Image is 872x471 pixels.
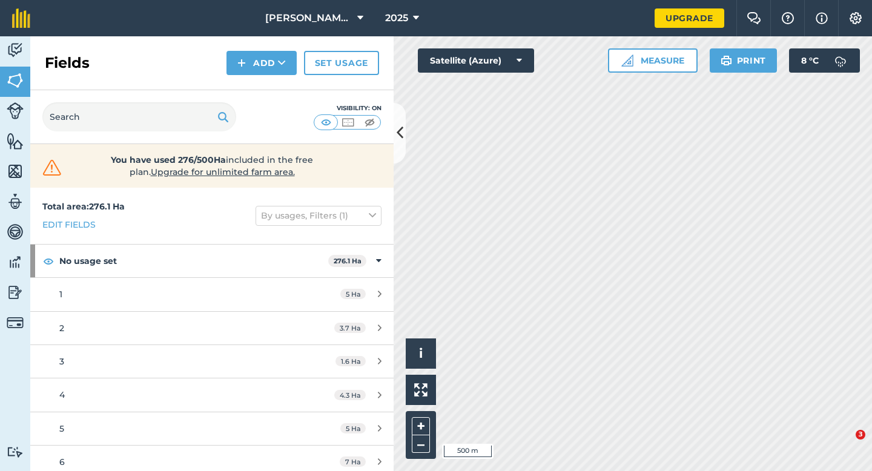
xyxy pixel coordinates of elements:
img: svg+xml;base64,PHN2ZyB4bWxucz0iaHR0cDovL3d3dy53My5vcmcvMjAwMC9zdmciIHdpZHRoPSI1MCIgaGVpZ2h0PSI0MC... [340,116,355,128]
iframe: Intercom live chat [831,430,860,459]
button: By usages, Filters (1) [256,206,381,225]
img: svg+xml;base64,PHN2ZyB4bWxucz0iaHR0cDovL3d3dy53My5vcmcvMjAwMC9zdmciIHdpZHRoPSI1MCIgaGVpZ2h0PSI0MC... [319,116,334,128]
img: svg+xml;base64,PHN2ZyB4bWxucz0iaHR0cDovL3d3dy53My5vcmcvMjAwMC9zdmciIHdpZHRoPSIxNCIgaGVpZ2h0PSIyNC... [237,56,246,70]
img: svg+xml;base64,PD94bWwgdmVyc2lvbj0iMS4wIiBlbmNvZGluZz0idXRmLTgiPz4KPCEtLSBHZW5lcmF0b3I6IEFkb2JlIE... [7,253,24,271]
img: svg+xml;base64,PD94bWwgdmVyc2lvbj0iMS4wIiBlbmNvZGluZz0idXRmLTgiPz4KPCEtLSBHZW5lcmF0b3I6IEFkb2JlIE... [7,283,24,301]
div: Visibility: On [314,104,381,113]
span: 3.7 Ha [334,323,366,333]
img: svg+xml;base64,PHN2ZyB4bWxucz0iaHR0cDovL3d3dy53My5vcmcvMjAwMC9zdmciIHdpZHRoPSIxNyIgaGVpZ2h0PSIxNy... [816,11,828,25]
img: svg+xml;base64,PD94bWwgdmVyc2lvbj0iMS4wIiBlbmNvZGluZz0idXRmLTgiPz4KPCEtLSBHZW5lcmF0b3I6IEFkb2JlIE... [7,314,24,331]
img: A question mark icon [781,12,795,24]
img: svg+xml;base64,PHN2ZyB4bWxucz0iaHR0cDovL3d3dy53My5vcmcvMjAwMC9zdmciIHdpZHRoPSIzMiIgaGVpZ2h0PSIzMC... [40,159,64,177]
img: Four arrows, one pointing top left, one top right, one bottom right and the last bottom left [414,383,428,397]
button: Add [226,51,297,75]
img: Two speech bubbles overlapping with the left bubble in the forefront [747,12,761,24]
a: Upgrade [655,8,724,28]
strong: Total area : 276.1 Ha [42,201,125,212]
a: 55 Ha [30,412,394,445]
img: A cog icon [848,12,863,24]
img: svg+xml;base64,PD94bWwgdmVyc2lvbj0iMS4wIiBlbmNvZGluZz0idXRmLTgiPz4KPCEtLSBHZW5lcmF0b3I6IEFkb2JlIE... [7,102,24,119]
span: Upgrade for unlimited farm area. [151,166,295,177]
button: + [412,417,430,435]
span: 1.6 Ha [335,356,366,366]
img: Ruler icon [621,54,633,67]
img: svg+xml;base64,PHN2ZyB4bWxucz0iaHR0cDovL3d3dy53My5vcmcvMjAwMC9zdmciIHdpZHRoPSIxOSIgaGVpZ2h0PSIyNC... [721,53,732,68]
span: 4.3 Ha [334,390,366,400]
a: You have used 276/500Haincluded in the free plan.Upgrade for unlimited farm area. [40,154,384,178]
img: svg+xml;base64,PHN2ZyB4bWxucz0iaHR0cDovL3d3dy53My5vcmcvMjAwMC9zdmciIHdpZHRoPSIxOSIgaGVpZ2h0PSIyNC... [217,110,229,124]
span: 5 [59,423,64,434]
a: 44.3 Ha [30,378,394,411]
img: svg+xml;base64,PHN2ZyB4bWxucz0iaHR0cDovL3d3dy53My5vcmcvMjAwMC9zdmciIHdpZHRoPSI1NiIgaGVpZ2h0PSI2MC... [7,162,24,180]
span: i [419,346,423,361]
strong: You have used 276/500Ha [111,154,226,165]
button: Print [710,48,778,73]
span: 2025 [385,11,408,25]
a: 15 Ha [30,278,394,311]
button: Measure [608,48,698,73]
img: svg+xml;base64,PD94bWwgdmVyc2lvbj0iMS4wIiBlbmNvZGluZz0idXRmLTgiPz4KPCEtLSBHZW5lcmF0b3I6IEFkb2JlIE... [7,41,24,59]
a: Edit fields [42,218,96,231]
img: svg+xml;base64,PHN2ZyB4bWxucz0iaHR0cDovL3d3dy53My5vcmcvMjAwMC9zdmciIHdpZHRoPSI1NiIgaGVpZ2h0PSI2MC... [7,71,24,90]
button: 8 °C [789,48,860,73]
span: 2 [59,323,64,334]
span: 1 [59,289,62,300]
img: svg+xml;base64,PHN2ZyB4bWxucz0iaHR0cDovL3d3dy53My5vcmcvMjAwMC9zdmciIHdpZHRoPSI1NiIgaGVpZ2h0PSI2MC... [7,132,24,150]
input: Search [42,102,236,131]
img: svg+xml;base64,PHN2ZyB4bWxucz0iaHR0cDovL3d3dy53My5vcmcvMjAwMC9zdmciIHdpZHRoPSI1MCIgaGVpZ2h0PSI0MC... [362,116,377,128]
a: 31.6 Ha [30,345,394,378]
strong: No usage set [59,245,328,277]
span: 7 Ha [340,456,366,467]
strong: 276.1 Ha [334,257,362,265]
button: i [406,338,436,369]
h2: Fields [45,53,90,73]
div: No usage set276.1 Ha [30,245,394,277]
span: 5 Ha [340,423,366,433]
a: Set usage [304,51,379,75]
span: 3 [856,430,865,440]
span: 5 Ha [340,289,366,299]
img: svg+xml;base64,PHN2ZyB4bWxucz0iaHR0cDovL3d3dy53My5vcmcvMjAwMC9zdmciIHdpZHRoPSIxOCIgaGVpZ2h0PSIyNC... [43,254,54,268]
span: 8 ° C [801,48,819,73]
button: – [412,435,430,453]
img: fieldmargin Logo [12,8,30,28]
span: [PERSON_NAME] & Sons Farming LTD [265,11,352,25]
img: svg+xml;base64,PD94bWwgdmVyc2lvbj0iMS4wIiBlbmNvZGluZz0idXRmLTgiPz4KPCEtLSBHZW5lcmF0b3I6IEFkb2JlIE... [7,193,24,211]
span: 3 [59,356,64,367]
a: 23.7 Ha [30,312,394,344]
img: svg+xml;base64,PD94bWwgdmVyc2lvbj0iMS4wIiBlbmNvZGluZz0idXRmLTgiPz4KPCEtLSBHZW5lcmF0b3I6IEFkb2JlIE... [7,446,24,458]
span: 6 [59,456,65,467]
span: 4 [59,389,65,400]
img: svg+xml;base64,PD94bWwgdmVyc2lvbj0iMS4wIiBlbmNvZGluZz0idXRmLTgiPz4KPCEtLSBHZW5lcmF0b3I6IEFkb2JlIE... [7,223,24,241]
img: svg+xml;base64,PD94bWwgdmVyc2lvbj0iMS4wIiBlbmNvZGluZz0idXRmLTgiPz4KPCEtLSBHZW5lcmF0b3I6IEFkb2JlIE... [828,48,853,73]
span: included in the free plan . [83,154,341,178]
button: Satellite (Azure) [418,48,534,73]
